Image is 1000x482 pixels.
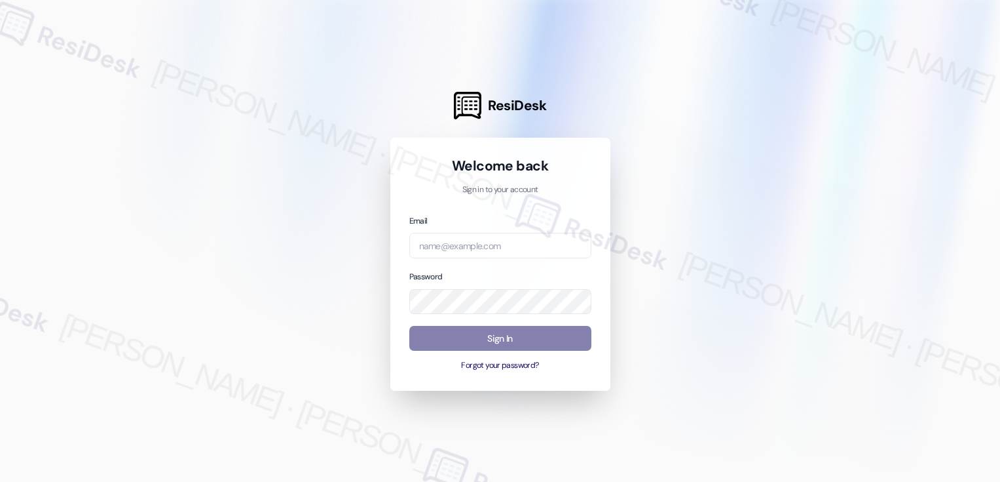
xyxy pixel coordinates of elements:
label: Password [409,271,443,282]
span: ResiDesk [488,96,546,115]
p: Sign in to your account [409,184,591,196]
input: name@example.com [409,233,591,258]
img: ResiDesk Logo [454,92,481,119]
button: Sign In [409,326,591,351]
button: Forgot your password? [409,360,591,372]
h1: Welcome back [409,157,591,175]
label: Email [409,216,428,226]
